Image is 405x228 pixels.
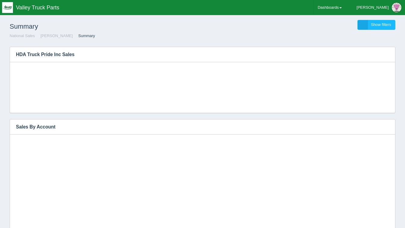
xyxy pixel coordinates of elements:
[10,20,203,33] h1: Summary
[40,33,73,38] a: [PERSON_NAME]
[16,5,59,11] span: Valley Truck Parts
[74,33,95,39] li: Summary
[10,47,386,62] h3: HDA Truck Pride Inc Sales
[392,3,401,12] img: Profile Picture
[10,119,386,135] h3: Sales By Account
[10,33,35,38] a: National Sales
[357,20,395,30] a: Show filters
[371,22,391,27] span: Show filters
[2,2,13,13] img: q1blfpkbivjhsugxdrfq.png
[357,2,389,14] div: [PERSON_NAME]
